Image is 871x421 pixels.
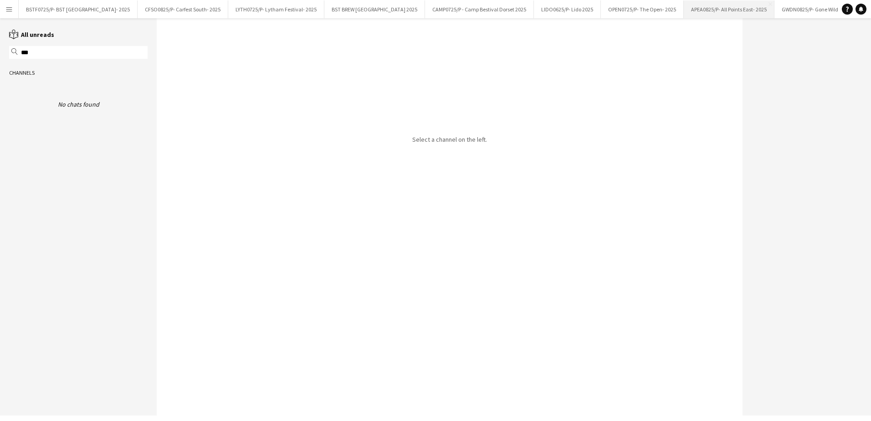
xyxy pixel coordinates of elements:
[324,0,425,18] button: BST BREW [GEOGRAPHIC_DATA] 2025
[601,0,684,18] button: OPEN0725/P- The Open- 2025
[425,0,534,18] button: CAMP0725/P - Camp Bestival Dorset 2025
[228,0,324,18] button: LYTH0725/P- Lytham Festival- 2025
[138,0,228,18] button: CFSO0825/P- Carfest South- 2025
[534,0,601,18] button: LIDO0625/P- Lido 2025
[684,0,774,18] button: APEA0825/P- All Points East- 2025
[19,0,138,18] button: BSTF0725/P- BST [GEOGRAPHIC_DATA]- 2025
[412,135,487,144] p: Select a channel on the left.
[9,100,148,108] div: No chats found
[9,31,54,39] a: All unreads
